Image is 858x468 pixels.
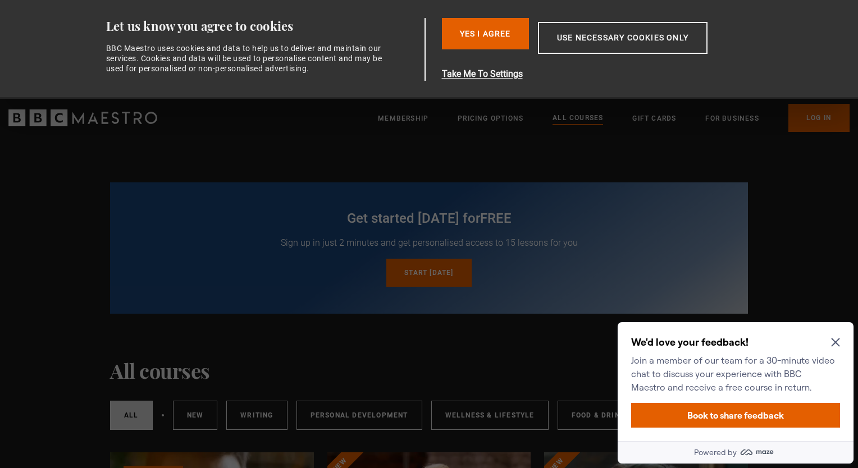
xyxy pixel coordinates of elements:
[18,18,222,31] h2: We'd love your feedback!
[226,401,287,430] a: Writing
[378,104,850,132] nav: Primary
[386,259,471,287] a: Start [DATE]
[458,113,523,124] a: Pricing Options
[4,123,240,146] a: Powered by maze
[442,67,761,81] button: Take Me To Settings
[788,104,850,132] a: Log In
[106,18,421,34] div: Let us know you agree to cookies
[173,401,218,430] a: New
[442,18,529,49] button: Yes I Agree
[705,113,759,124] a: For business
[538,22,708,54] button: Use necessary cookies only
[296,401,422,430] a: Personal Development
[553,112,603,125] a: All Courses
[110,359,210,382] h1: All courses
[137,236,721,250] p: Sign up in just 2 minutes and get personalised access to 15 lessons for you
[4,4,240,146] div: Optional study invitation
[18,36,222,76] p: Join a member of our team for a 30-minute video chat to discuss your experience with BBC Maestro ...
[431,401,549,430] a: Wellness & Lifestyle
[378,113,428,124] a: Membership
[8,109,157,126] svg: BBC Maestro
[110,401,153,430] a: All
[106,43,389,74] div: BBC Maestro uses cookies and data to help us to deliver and maintain our services. Cookies and da...
[480,210,512,226] span: free
[18,85,227,110] button: Book to share feedback
[558,401,639,430] a: Food & Drink
[137,209,721,227] h2: Get started [DATE] for
[632,113,676,124] a: Gift Cards
[218,20,227,29] button: Close Maze Prompt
